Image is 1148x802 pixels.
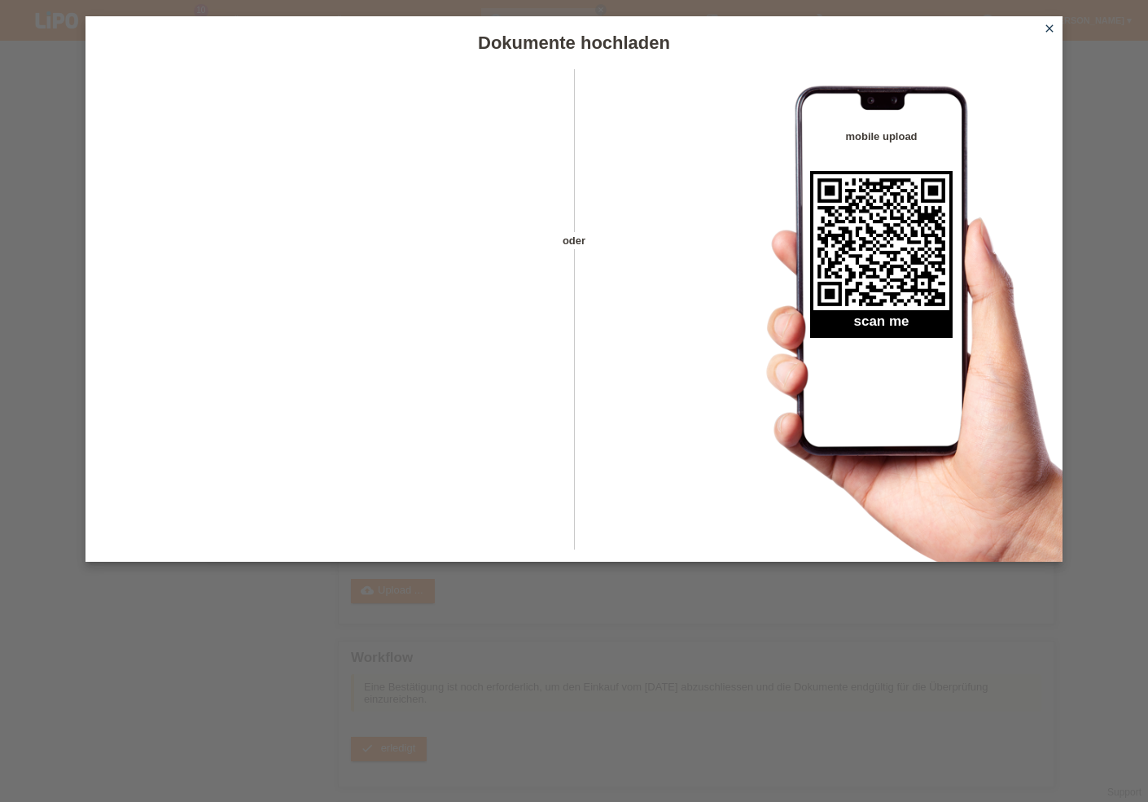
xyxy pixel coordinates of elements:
[810,130,953,142] h4: mobile upload
[546,232,602,249] span: oder
[1043,22,1056,35] i: close
[1039,20,1060,39] a: close
[110,110,546,517] iframe: Upload
[810,313,953,338] h2: scan me
[85,33,1063,53] h1: Dokumente hochladen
